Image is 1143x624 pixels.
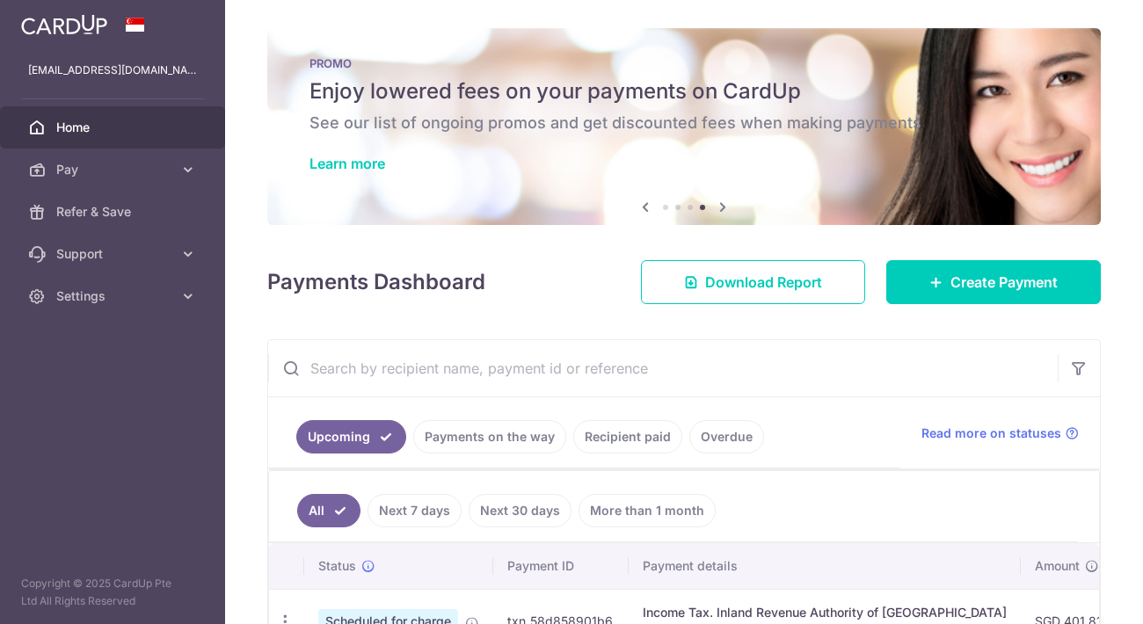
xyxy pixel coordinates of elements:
[950,272,1058,293] span: Create Payment
[267,266,485,298] h4: Payments Dashboard
[689,420,764,453] a: Overdue
[56,245,172,263] span: Support
[921,424,1079,442] a: Read more on statuses
[469,494,571,527] a: Next 30 days
[886,260,1101,304] a: Create Payment
[705,272,822,293] span: Download Report
[56,203,172,221] span: Refer & Save
[493,543,629,589] th: Payment ID
[1030,571,1125,615] iframe: Opens a widget where you can find more information
[643,604,1007,621] div: Income Tax. Inland Revenue Authority of [GEOGRAPHIC_DATA]
[296,420,406,453] a: Upcoming
[297,494,360,527] a: All
[573,420,682,453] a: Recipient paid
[309,155,385,172] a: Learn more
[1035,557,1080,575] span: Amount
[21,14,107,35] img: CardUp
[368,494,462,527] a: Next 7 days
[28,62,197,79] p: [EMAIL_ADDRESS][DOMAIN_NAME]
[56,119,172,136] span: Home
[413,420,566,453] a: Payments on the way
[267,28,1101,225] img: Latest Promos banner
[309,56,1059,70] p: PROMO
[921,424,1061,442] span: Read more on statuses
[268,340,1058,396] input: Search by recipient name, payment id or reference
[641,260,865,304] a: Download Report
[56,287,172,305] span: Settings
[309,112,1059,134] h6: See our list of ongoing promos and get discounted fees when making payments
[579,494,716,527] a: More than 1 month
[56,161,172,178] span: Pay
[309,77,1059,105] h5: Enjoy lowered fees on your payments on CardUp
[629,543,1021,589] th: Payment details
[318,557,356,575] span: Status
